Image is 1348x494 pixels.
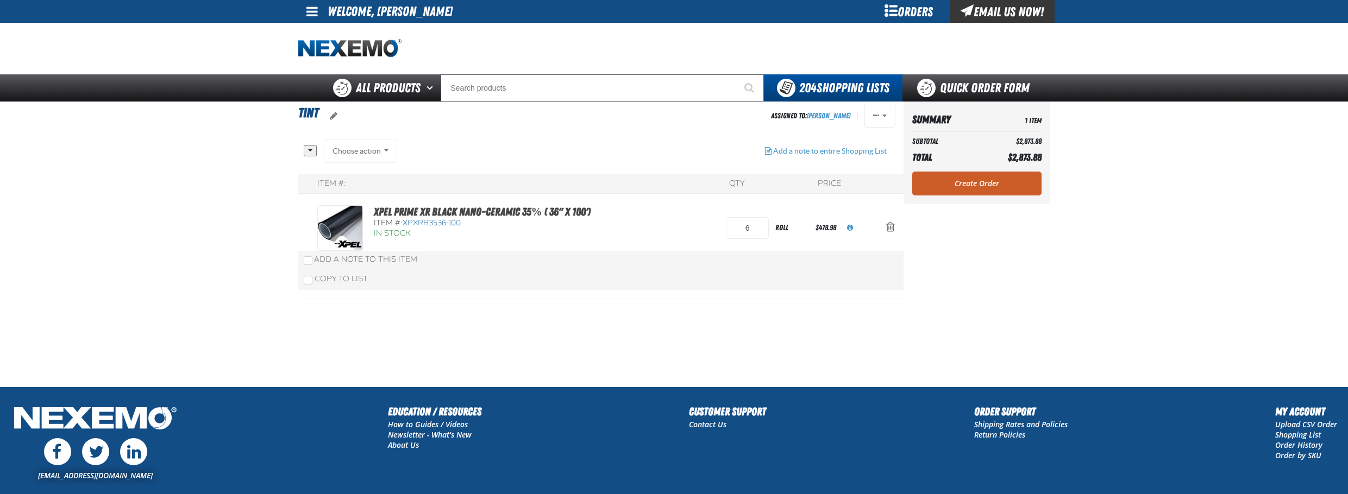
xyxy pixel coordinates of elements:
h2: Education / Resources [388,403,481,420]
button: Actions of tint [864,104,895,128]
a: Quick Order Form [902,74,1050,102]
span: $2,873.88 [1008,151,1042,163]
a: Shipping Rates and Policies [974,419,1068,429]
span: Add a Note to This Item [314,255,417,264]
button: Action Remove XPEL PRIME XR Black Nano-Ceramic 35% ( 36&quot; x 100&#039;) from tint [877,216,904,240]
strong: 204 [799,80,817,96]
span: Shopping Lists [799,80,889,96]
a: [PERSON_NAME] [807,111,851,120]
div: roll [769,216,813,240]
input: Add a Note to This Item [304,256,312,265]
a: Contact Us [689,419,726,429]
th: Subtotal [912,134,981,149]
a: Newsletter - What's New [388,429,472,440]
img: Nexemo Logo [11,403,180,435]
div: QTY [729,179,744,189]
a: Order History [1275,440,1322,450]
a: Home [298,39,402,58]
button: oro.shoppinglist.label.edit.tooltip [321,104,346,128]
input: Search [441,74,764,102]
a: Upload CSV Order [1275,419,1337,429]
button: Open All Products pages [423,74,441,102]
a: XPEL PRIME XR Black Nano-Ceramic 35% ( 36" x 100') [374,205,591,218]
th: Summary [912,110,981,129]
input: Copy To List [304,276,312,284]
span: $478.98 [816,223,836,232]
span: XPXRB3536-100 [403,218,461,227]
h2: Order Support [974,403,1068,420]
div: Assigned To: [771,109,851,123]
img: Nexemo logo [298,39,402,58]
a: About Us [388,440,419,450]
td: 1 Item [981,110,1042,129]
h2: My Account [1275,403,1337,420]
div: In Stock [374,229,591,239]
button: Add a note to entire Shopping List [756,139,895,163]
button: You have 204 Shopping Lists. Open to view details [764,74,902,102]
a: Shopping List [1275,429,1321,440]
a: Return Policies [974,429,1025,440]
a: How to Guides / Videos [388,419,468,429]
div: Item #: [374,218,591,229]
div: Item #: [317,179,346,189]
button: View All Prices for XPXRB3536-100 [838,216,862,240]
a: Order by SKU [1275,450,1321,460]
a: [EMAIL_ADDRESS][DOMAIN_NAME] [38,470,153,480]
input: Product Quantity [726,217,769,239]
div: Price [818,179,841,189]
a: Create Order [912,172,1042,195]
button: Start Searching [737,74,764,102]
span: All Products [356,78,421,98]
h2: Customer Support [689,403,766,420]
label: Copy To List [304,274,368,283]
th: Total [912,149,981,166]
td: $2,873.88 [981,134,1042,149]
span: tint [298,105,318,121]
